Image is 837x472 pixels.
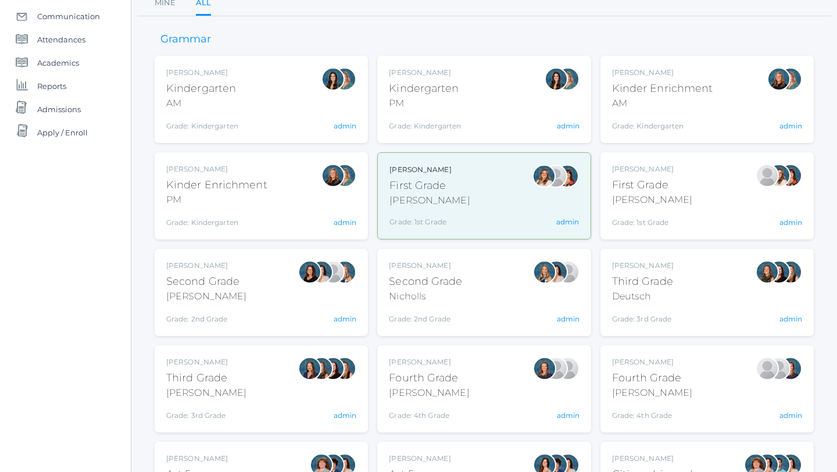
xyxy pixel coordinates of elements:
[321,164,345,187] div: Nicole Dean
[334,411,356,420] a: admin
[166,67,238,78] div: [PERSON_NAME]
[37,5,100,28] span: Communication
[334,314,356,323] a: admin
[155,34,217,45] h3: Grammar
[321,357,345,380] div: Katie Watters
[37,121,88,144] span: Apply / Enroll
[612,67,713,78] div: [PERSON_NAME]
[779,314,802,323] a: admin
[545,357,568,380] div: Lydia Chaffin
[612,308,674,324] div: Grade: 3rd Grade
[37,74,66,98] span: Reports
[389,115,461,131] div: Grade: Kindergarten
[779,260,802,284] div: Juliana Fowler
[556,260,580,284] div: Sarah Armstrong
[166,177,267,193] div: Kinder Enrichment
[166,212,267,228] div: Grade: Kindergarten
[166,405,246,421] div: Grade: 3rd Grade
[389,194,470,208] div: [PERSON_NAME]
[779,164,802,187] div: Heather Wallock
[612,453,744,464] div: [PERSON_NAME]
[166,357,246,367] div: [PERSON_NAME]
[389,405,469,421] div: Grade: 4th Grade
[767,357,791,380] div: Heather Porter
[612,274,674,289] div: Third Grade
[166,370,246,386] div: Third Grade
[389,212,470,227] div: Grade: 1st Grade
[767,260,791,284] div: Katie Watters
[612,81,713,96] div: Kinder Enrichment
[389,178,470,194] div: First Grade
[756,164,779,187] div: Jaimie Watson
[545,260,568,284] div: Cari Burke
[389,308,462,324] div: Grade: 2nd Grade
[556,165,579,188] div: Heather Wallock
[166,96,238,110] div: AM
[321,67,345,91] div: Jordyn Dewey
[389,370,469,386] div: Fourth Grade
[779,67,802,91] div: Maureen Doyle
[779,357,802,380] div: Ellie Bradley
[37,98,81,121] span: Admissions
[166,164,267,174] div: [PERSON_NAME]
[334,218,356,227] a: admin
[166,453,246,464] div: [PERSON_NAME]
[166,81,238,96] div: Kindergarten
[556,217,579,226] a: admin
[298,357,321,380] div: Lori Webster
[556,67,580,91] div: Maureen Doyle
[612,115,713,131] div: Grade: Kindergarten
[166,308,246,324] div: Grade: 2nd Grade
[321,260,345,284] div: Sarah Armstrong
[389,289,462,303] div: Nicholls
[557,314,580,323] a: admin
[166,260,246,271] div: [PERSON_NAME]
[612,96,713,110] div: AM
[779,121,802,130] a: admin
[612,212,692,228] div: Grade: 1st Grade
[545,67,568,91] div: Jordyn Dewey
[389,81,461,96] div: Kindergarten
[310,357,333,380] div: Andrea Deutsch
[166,289,246,303] div: [PERSON_NAME]
[333,260,356,284] div: Courtney Nicholls
[557,411,580,420] a: admin
[389,357,469,367] div: [PERSON_NAME]
[767,67,791,91] div: Nicole Dean
[612,260,674,271] div: [PERSON_NAME]
[37,51,79,74] span: Academics
[533,357,556,380] div: Ellie Bradley
[612,405,692,421] div: Grade: 4th Grade
[779,411,802,420] a: admin
[166,274,246,289] div: Second Grade
[389,165,470,175] div: [PERSON_NAME]
[389,67,461,78] div: [PERSON_NAME]
[532,165,556,188] div: Liv Barber
[756,260,779,284] div: Andrea Deutsch
[334,121,356,130] a: admin
[166,193,267,207] div: PM
[166,115,238,131] div: Grade: Kindergarten
[756,357,779,380] div: Lydia Chaffin
[389,453,469,464] div: [PERSON_NAME]
[533,260,556,284] div: Courtney Nicholls
[779,218,802,227] a: admin
[612,357,692,367] div: [PERSON_NAME]
[612,370,692,386] div: Fourth Grade
[389,386,469,400] div: [PERSON_NAME]
[544,165,567,188] div: Jaimie Watson
[389,260,462,271] div: [PERSON_NAME]
[767,164,791,187] div: Liv Barber
[612,164,692,174] div: [PERSON_NAME]
[37,28,85,51] span: Attendances
[612,177,692,193] div: First Grade
[557,121,580,130] a: admin
[333,357,356,380] div: Juliana Fowler
[333,164,356,187] div: Maureen Doyle
[298,260,321,284] div: Emily Balli
[310,260,333,284] div: Cari Burke
[333,67,356,91] div: Maureen Doyle
[389,274,462,289] div: Second Grade
[612,386,692,400] div: [PERSON_NAME]
[389,96,461,110] div: PM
